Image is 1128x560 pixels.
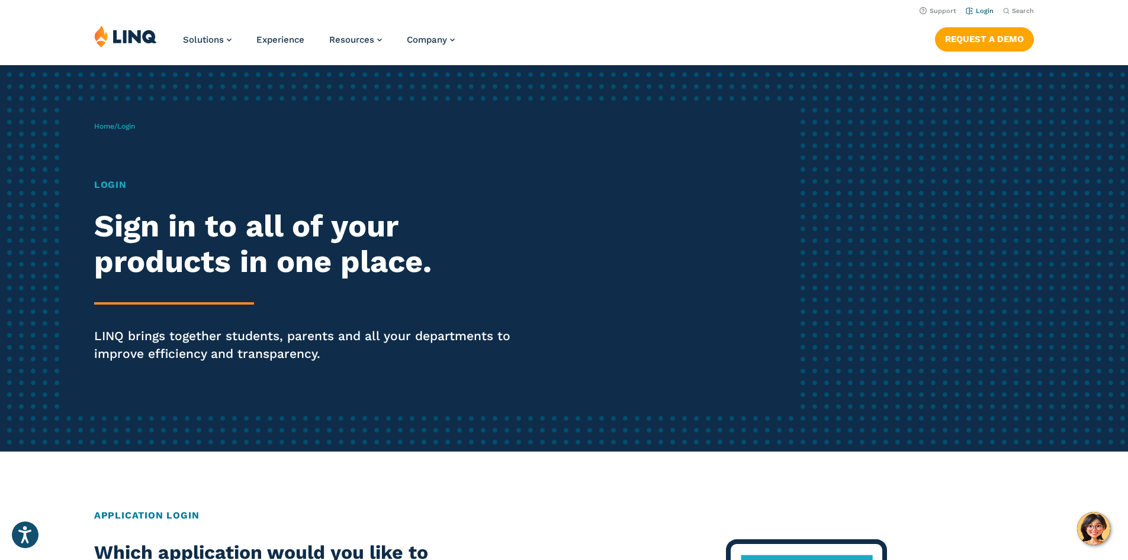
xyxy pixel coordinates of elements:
[935,25,1034,51] nav: Button Navigation
[183,25,455,64] nav: Primary Navigation
[935,27,1034,51] a: Request a Demo
[94,209,529,280] h2: Sign in to all of your products in one place.
[94,122,135,130] span: /
[920,7,956,15] a: Support
[117,122,135,130] span: Login
[94,327,529,363] p: LINQ brings together students, parents and all your departments to improve efficiency and transpa...
[966,7,994,15] a: Login
[407,34,455,45] a: Company
[407,34,447,45] span: Company
[94,25,157,47] img: LINQ | K‑12 Software
[94,178,529,192] h1: Login
[256,34,304,45] a: Experience
[1003,7,1034,15] button: Open Search Bar
[94,508,1034,523] h2: Application Login
[1077,512,1110,545] button: Hello, have a question? Let’s chat.
[183,34,224,45] span: Solutions
[329,34,374,45] span: Resources
[94,122,114,130] a: Home
[1012,7,1034,15] span: Search
[329,34,382,45] a: Resources
[183,34,232,45] a: Solutions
